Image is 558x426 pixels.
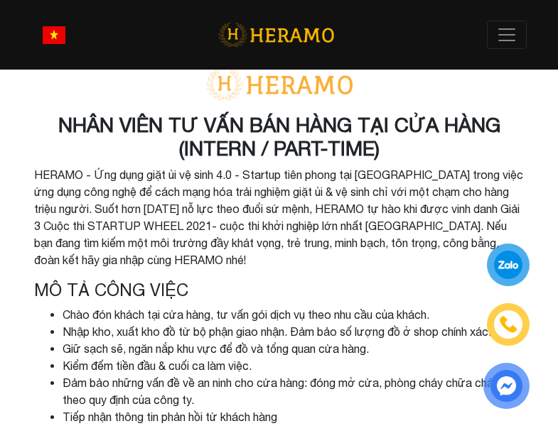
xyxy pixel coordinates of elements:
h3: NHÂN VIÊN TƯ VẤN BÁN HÀNG TẠI CỬA HÀNG (INTERN / PART-TIME) [34,113,525,160]
li: Nhập kho, xuất kho đồ từ bộ phận giao nhận. Đảm bảo số lượng đồ ở shop chính xác. [63,323,525,340]
li: Kiểm đếm tiền đầu & cuối ca làm việc. [63,357,525,374]
p: HERAMO - Ứng dụng giặt ủi vệ sinh 4.0 - Startup tiên phong tại [GEOGRAPHIC_DATA] trong việc ứng d... [34,166,525,268]
img: phone-icon [500,317,516,332]
li: Giữ sạch sẽ, ngăn nắp khu vực để đồ và tổng quan cửa hàng. [63,340,525,357]
a: phone-icon [489,305,527,344]
h4: Mô tả công việc [34,280,525,300]
img: logo-with-text.png [201,67,358,102]
img: vn-flag.png [43,26,65,44]
li: Tiếp nhận thông tin phản hồi từ khách hàng [63,408,525,425]
img: logo [218,21,334,50]
li: Chào đón khách tại cửa hàng, tư vấn gói dịch vụ theo nhu cầu của khách. [63,306,525,323]
li: Đảm bảo những vấn đề về an ninh cho cửa hàng: đóng mở cửa, phòng cháy chữa cháy,... theo quy định... [63,374,525,408]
